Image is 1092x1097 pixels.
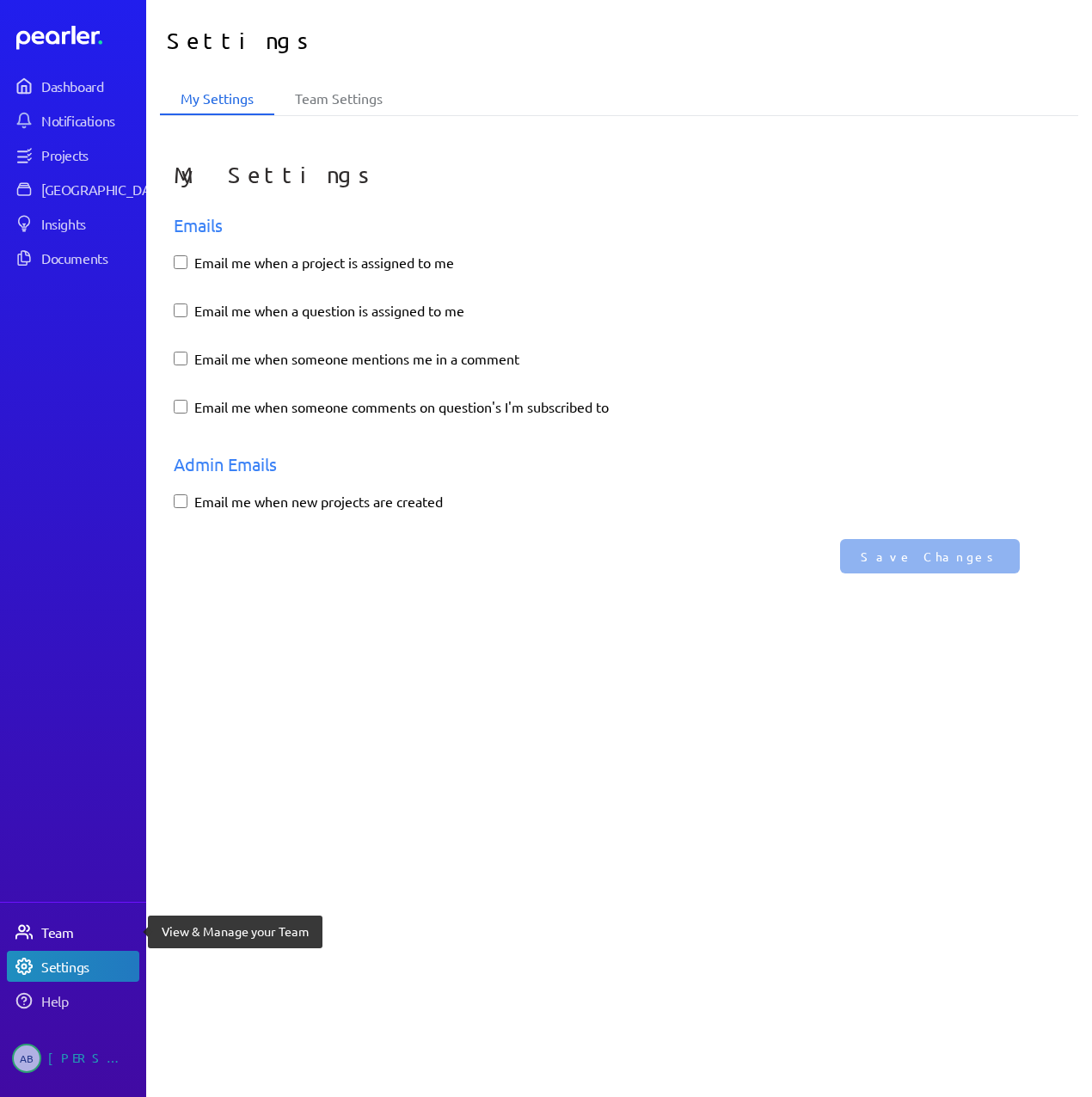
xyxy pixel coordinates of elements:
[16,26,139,50] a: Dashboard
[861,548,999,565] span: Save Changes
[167,21,619,62] h1: Settings
[41,992,138,1009] div: Help
[41,215,138,232] div: Insights
[160,158,1020,192] div: My Settings
[41,181,169,198] div: [GEOGRAPHIC_DATA]
[194,491,1006,512] label: Email me when new projects are created
[41,77,138,95] div: Dashboard
[12,1044,41,1073] span: Alexander Been
[7,105,139,136] a: Notifications
[7,139,139,170] a: Projects
[160,451,1020,477] div: Admin Emails
[7,916,139,947] a: Team
[48,1044,134,1073] div: [PERSON_NAME]
[7,1037,139,1080] a: AB[PERSON_NAME]
[41,923,138,941] div: Team
[840,539,1020,573] button: Save Changes
[7,70,139,101] a: Dashboard
[7,208,139,239] a: Insights
[194,300,1006,321] label: Email me when a question is assigned to me
[160,83,274,115] li: My Settings
[7,242,139,273] a: Documents
[194,348,1006,369] label: Email me when someone mentions me in a comment
[7,985,139,1016] a: Help
[41,112,138,129] div: Notifications
[7,174,139,205] a: [GEOGRAPHIC_DATA]
[41,249,138,267] div: Documents
[41,146,138,163] div: Projects
[7,951,139,982] a: Settings
[194,252,1006,273] label: Email me when a project is assigned to me
[41,958,138,975] div: Settings
[194,396,1006,417] label: Email me when someone comments on question's I'm subscribed to
[274,83,403,115] li: Team Settings
[160,212,1020,238] div: Emails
